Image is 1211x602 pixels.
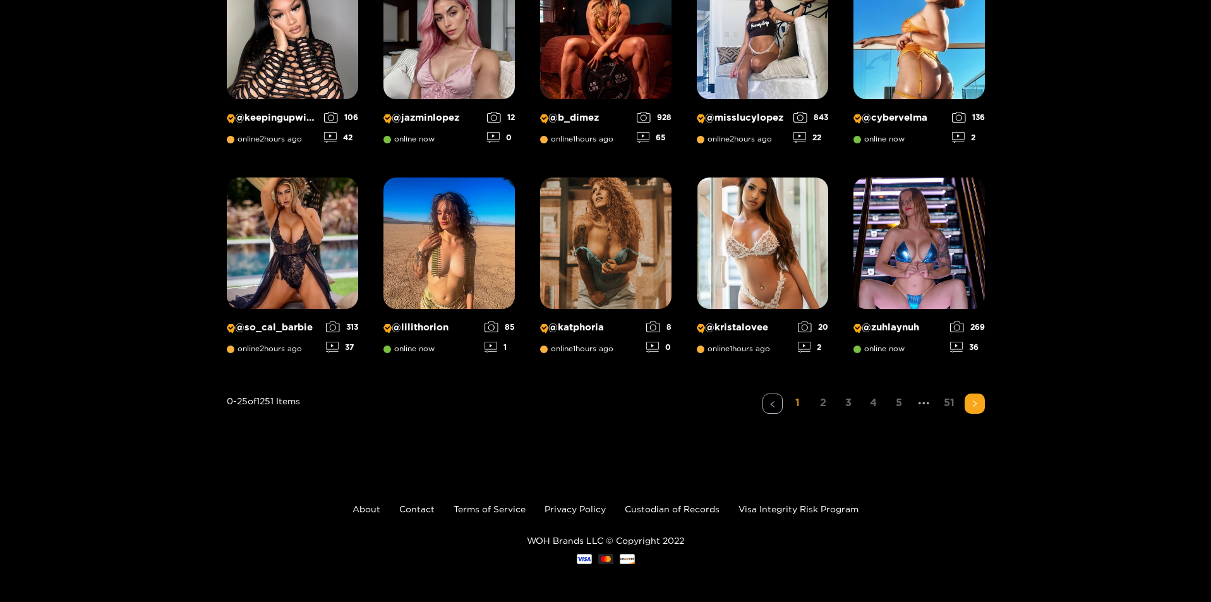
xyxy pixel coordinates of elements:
[399,504,435,514] a: Contact
[950,342,985,352] div: 36
[853,344,905,353] span: online now
[646,322,672,332] div: 8
[793,132,828,143] div: 22
[383,178,515,309] img: Creator Profile Image: lilithorion
[864,394,884,414] li: 4
[697,344,770,353] span: online 1 hours ago
[540,178,672,362] a: Creator Profile Image: katphoria@katphoriaonline1hours ago80
[227,112,318,124] p: @ keepingupwithmo
[853,178,985,309] img: Creator Profile Image: zuhlaynuh
[889,394,909,412] a: 5
[952,132,985,143] div: 2
[793,112,828,123] div: 843
[853,112,946,124] p: @ cybervelma
[540,112,630,124] p: @ b_dimez
[697,178,828,309] img: Creator Profile Image: kristalovee
[485,322,515,332] div: 85
[769,400,776,408] span: left
[889,394,909,414] li: 5
[227,344,302,353] span: online 2 hours ago
[813,394,833,414] li: 2
[227,135,302,143] span: online 2 hours ago
[540,135,613,143] span: online 1 hours ago
[540,344,613,353] span: online 1 hours ago
[625,504,720,514] a: Custodian of Records
[697,135,772,143] span: online 2 hours ago
[326,342,358,352] div: 37
[965,394,985,414] li: Next Page
[383,322,478,334] p: @ lilithorion
[798,322,828,332] div: 20
[697,322,792,334] p: @ kristalovee
[646,342,672,352] div: 0
[762,394,783,414] li: Previous Page
[487,112,515,123] div: 12
[637,132,672,143] div: 65
[540,322,640,334] p: @ katphoria
[227,394,300,464] div: 0 - 25 of 1251 items
[383,178,515,362] a: Creator Profile Image: lilithorion@lilithoriononline now851
[838,394,859,414] li: 3
[697,112,787,124] p: @ misslucylopez
[762,394,783,414] button: left
[738,504,859,514] a: Visa Integrity Risk Program
[914,394,934,414] li: Next 5 Pages
[853,178,985,362] a: Creator Profile Image: zuhlaynuh@zuhlaynuhonline now26936
[788,394,808,412] a: 1
[383,112,481,124] p: @ jazminlopez
[637,112,672,123] div: 928
[965,394,985,414] button: right
[952,112,985,123] div: 136
[485,342,515,352] div: 1
[326,322,358,332] div: 313
[838,394,859,412] a: 3
[697,178,828,362] a: Creator Profile Image: kristalovee@kristaloveeonline1hours ago202
[950,322,985,332] div: 269
[324,132,358,143] div: 42
[383,344,435,353] span: online now
[383,135,435,143] span: online now
[939,394,960,412] a: 51
[227,178,358,309] img: Creator Profile Image: so_cal_barbie
[864,394,884,412] a: 4
[914,394,934,414] span: •••
[853,322,944,334] p: @ zuhlaynuh
[853,135,905,143] span: online now
[813,394,833,412] a: 2
[540,178,672,309] img: Creator Profile Image: katphoria
[324,112,358,123] div: 106
[971,400,979,407] span: right
[454,504,526,514] a: Terms of Service
[788,394,808,414] li: 1
[352,504,380,514] a: About
[798,342,828,352] div: 2
[939,394,960,414] li: 51
[545,504,606,514] a: Privacy Policy
[227,322,320,334] p: @ so_cal_barbie
[227,178,358,362] a: Creator Profile Image: so_cal_barbie@so_cal_barbieonline2hours ago31337
[487,132,515,143] div: 0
